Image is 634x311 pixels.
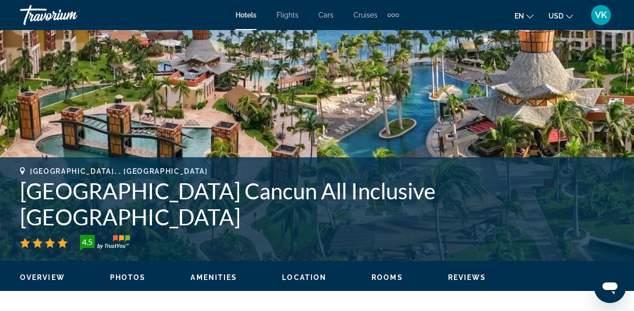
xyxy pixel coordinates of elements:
span: Location [282,273,326,281]
div: 4.5 [77,236,97,248]
button: Change language [514,9,533,23]
iframe: Button to launch messaging window [594,271,626,303]
a: Flights [276,11,298,19]
span: Photos [110,273,146,281]
button: Rooms [371,273,403,282]
a: Cruises [353,11,377,19]
span: Rooms [371,273,403,281]
span: USD [548,12,563,20]
button: User Menu [588,5,614,26]
button: Location [282,273,326,282]
span: Reviews [448,273,486,281]
button: Change currency [548,9,573,23]
span: Overview [20,273,65,281]
a: Hotels [235,11,256,19]
span: [GEOGRAPHIC_DATA], , [GEOGRAPHIC_DATA] [30,167,208,175]
button: Overview [20,273,65,282]
h1: [GEOGRAPHIC_DATA] Cancun All Inclusive [GEOGRAPHIC_DATA] [20,178,614,230]
button: Amenities [190,273,237,282]
span: Amenities [190,273,237,281]
button: Photos [110,273,146,282]
a: Travorium [20,2,120,28]
button: Reviews [448,273,486,282]
img: trustyou-badge-hor.svg [80,235,130,251]
span: en [514,12,524,20]
span: VK [595,10,607,20]
button: Extra navigation items [387,7,399,23]
a: Cars [318,11,333,19]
